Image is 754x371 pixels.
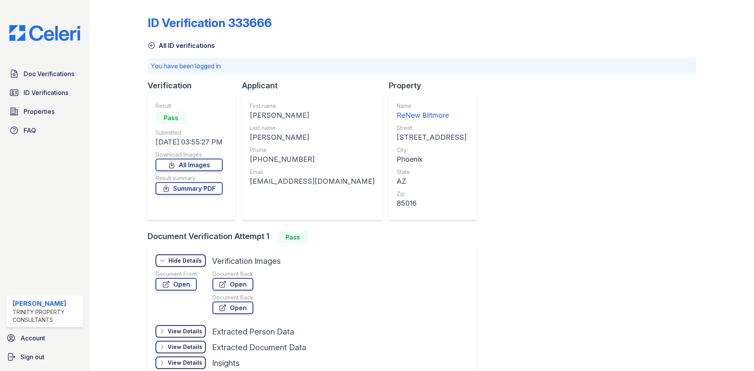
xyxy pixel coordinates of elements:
a: Open [156,278,197,291]
div: City [397,146,467,154]
div: [EMAIL_ADDRESS][DOMAIN_NAME] [250,176,375,187]
div: Submitted [156,129,223,137]
p: You have been logged in [151,61,693,71]
a: Account [3,330,86,346]
div: Trinity Property Consultants [13,308,80,324]
div: Hide Details [168,257,202,265]
div: [STREET_ADDRESS] [397,132,467,143]
div: View Details [168,359,202,367]
a: Name ReNew Biltmore [397,102,467,121]
a: Open [212,278,253,291]
div: Applicant [242,80,389,91]
div: View Details [168,327,202,335]
div: Verification [148,80,242,91]
div: Zip [397,190,467,198]
span: Doc Verifications [24,69,74,79]
div: Document Front [156,270,197,278]
span: Account [20,333,45,343]
div: 85016 [397,198,467,209]
div: Extracted Person Data [212,326,294,337]
div: Extracted Document Data [212,342,306,353]
a: Open [212,302,253,314]
div: Pass [277,231,309,243]
div: Download Images [156,151,223,159]
iframe: chat widget [721,340,746,363]
a: Doc Verifications [6,66,83,82]
div: Document Back [212,294,253,302]
span: Properties [24,107,55,116]
div: [PERSON_NAME] [13,299,80,308]
a: All Images [156,159,223,171]
div: [PHONE_NUMBER] [250,154,375,165]
div: Insights [212,358,240,369]
span: Sign out [20,352,44,362]
span: FAQ [24,126,36,135]
div: First name [250,102,375,110]
img: CE_Logo_Blue-a8612792a0a2168367f1c8372b55b34899dd931a85d93a1a3d3e32e68fde9ad4.png [3,25,86,41]
div: ID Verification 333666 [148,16,272,30]
div: Document Back [212,270,253,278]
a: FAQ [6,122,83,138]
div: Name [397,102,467,110]
div: [PERSON_NAME] [250,110,375,121]
div: Phone [250,146,375,154]
div: [PERSON_NAME] [250,132,375,143]
a: Properties [6,104,83,119]
a: Sign out [3,349,86,365]
div: Street [397,124,467,132]
span: ID Verifications [24,88,68,97]
a: All ID verifications [148,41,215,50]
div: Pass [156,111,187,124]
div: View Details [168,343,202,351]
a: Summary PDF [156,182,223,195]
div: State [397,168,467,176]
div: ReNew Biltmore [397,110,467,121]
div: Result summary [156,174,223,182]
div: Verification Images [212,256,281,267]
div: Last name [250,124,375,132]
div: Property [389,80,483,91]
div: Phoenix [397,154,467,165]
a: ID Verifications [6,85,83,101]
div: Email [250,168,375,176]
div: Result [156,102,223,110]
div: AZ [397,176,467,187]
div: [DATE] 03:55:27 PM [156,137,223,148]
div: Document Verification Attempt 1 [148,231,483,243]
